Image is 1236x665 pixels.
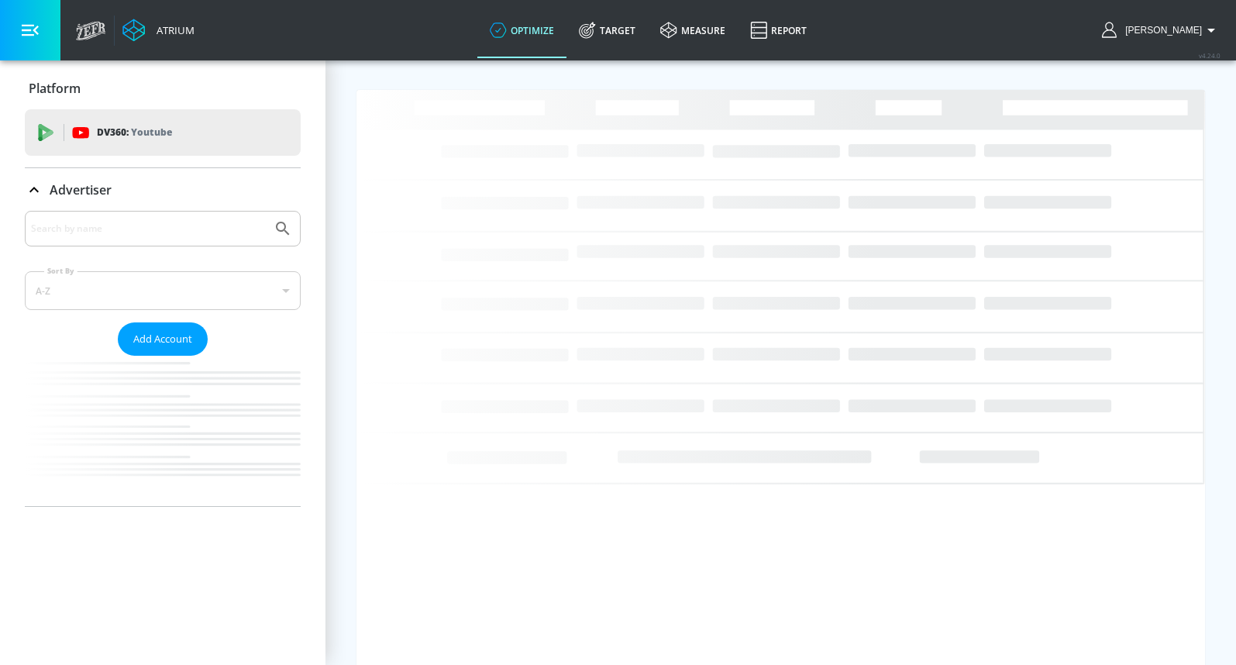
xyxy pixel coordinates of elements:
div: Platform [25,67,301,110]
div: Advertiser [25,211,301,506]
button: [PERSON_NAME] [1102,21,1221,40]
div: A-Z [25,271,301,310]
p: DV360: [97,124,172,141]
a: Report [738,2,819,58]
p: Youtube [131,124,172,140]
span: Add Account [133,330,192,348]
a: Target [566,2,648,58]
span: login as: maria.guzman@zefr.com [1119,25,1202,36]
p: Advertiser [50,181,112,198]
a: Atrium [122,19,195,42]
div: DV360: Youtube [25,109,301,156]
div: Advertiser [25,168,301,212]
input: Search by name [31,219,266,239]
span: v 4.24.0 [1199,51,1221,60]
a: optimize [477,2,566,58]
button: Add Account [118,322,208,356]
div: Atrium [150,23,195,37]
nav: list of Advertiser [25,356,301,506]
label: Sort By [44,266,77,276]
a: measure [648,2,738,58]
p: Platform [29,80,81,97]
